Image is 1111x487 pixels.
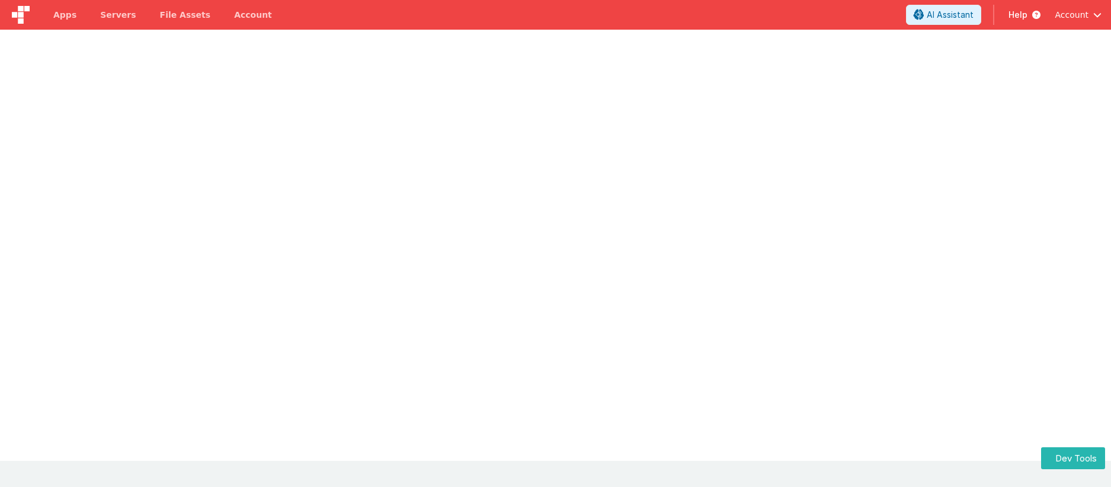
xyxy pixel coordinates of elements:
[100,9,136,21] span: Servers
[906,5,981,25] button: AI Assistant
[160,9,211,21] span: File Assets
[1008,9,1027,21] span: Help
[53,9,76,21] span: Apps
[927,9,974,21] span: AI Assistant
[1041,447,1105,469] button: Dev Tools
[1055,9,1102,21] button: Account
[1055,9,1088,21] span: Account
